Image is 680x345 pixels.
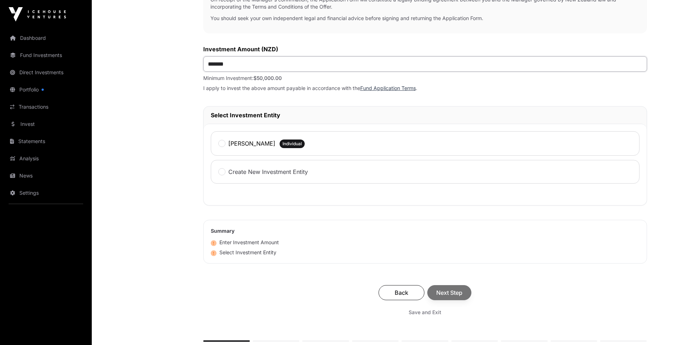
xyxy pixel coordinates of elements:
[360,85,416,91] a: Fund Application Terms
[6,168,86,184] a: News
[6,151,86,166] a: Analysis
[203,45,647,53] label: Investment Amount (NZD)
[9,7,66,22] img: Icehouse Ventures Logo
[211,111,639,119] h2: Select Investment Entity
[379,285,424,300] button: Back
[211,227,639,235] h2: Summary
[6,116,86,132] a: Invest
[6,185,86,201] a: Settings
[387,288,415,297] span: Back
[6,47,86,63] a: Fund Investments
[6,30,86,46] a: Dashboard
[6,133,86,149] a: Statements
[211,239,279,246] div: Enter Investment Amount
[6,82,86,98] a: Portfolio
[282,141,302,147] span: Individual
[210,15,640,22] p: You should seek your own independent legal and financial advice before signing and returning the ...
[6,65,86,80] a: Direct Investments
[203,85,647,92] p: I apply to invest the above amount payable in accordance with the .
[228,167,308,176] label: Create New Investment Entity
[228,139,275,148] label: [PERSON_NAME]
[6,99,86,115] a: Transactions
[203,75,647,82] p: Minimum Investment:
[400,306,450,319] button: Save and Exit
[211,249,276,256] div: Select Investment Entity
[409,309,441,316] span: Save and Exit
[644,311,680,345] iframe: Chat Widget
[253,75,282,81] span: $50,000.00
